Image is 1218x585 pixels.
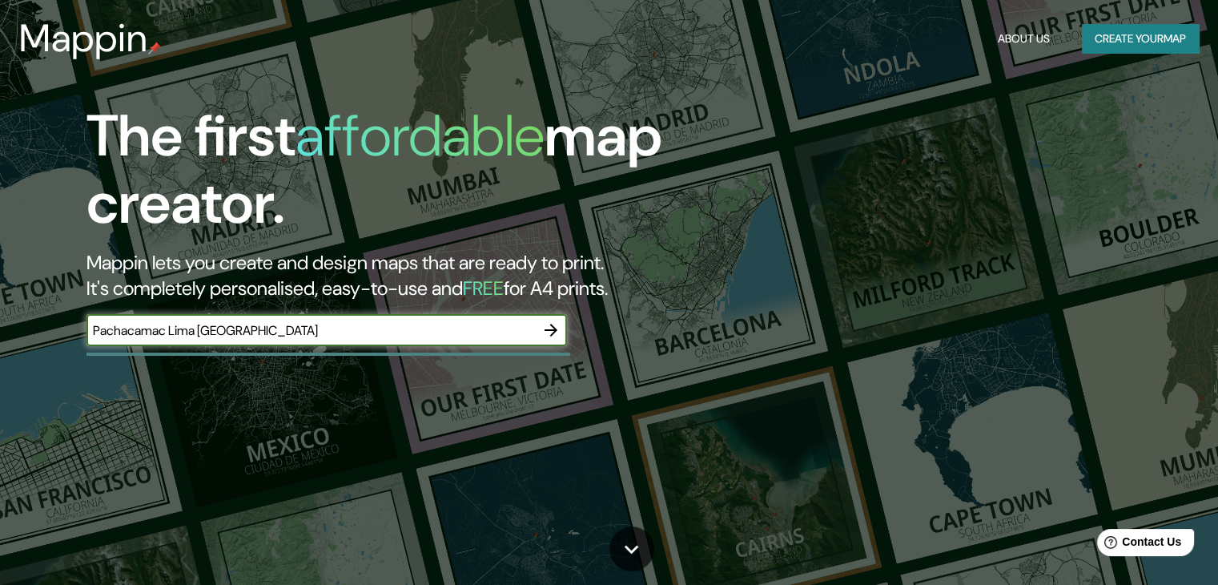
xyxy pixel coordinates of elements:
[86,250,696,301] h2: Mappin lets you create and design maps that are ready to print. It's completely personalised, eas...
[463,276,504,301] h5: FREE
[295,99,545,173] h1: affordable
[19,16,148,61] h3: Mappin
[86,321,535,340] input: Choose your favourite place
[991,24,1056,54] button: About Us
[148,42,161,54] img: mappin-pin
[1082,24,1199,54] button: Create yourmap
[86,103,696,250] h1: The first map creator.
[1075,522,1200,567] iframe: Help widget launcher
